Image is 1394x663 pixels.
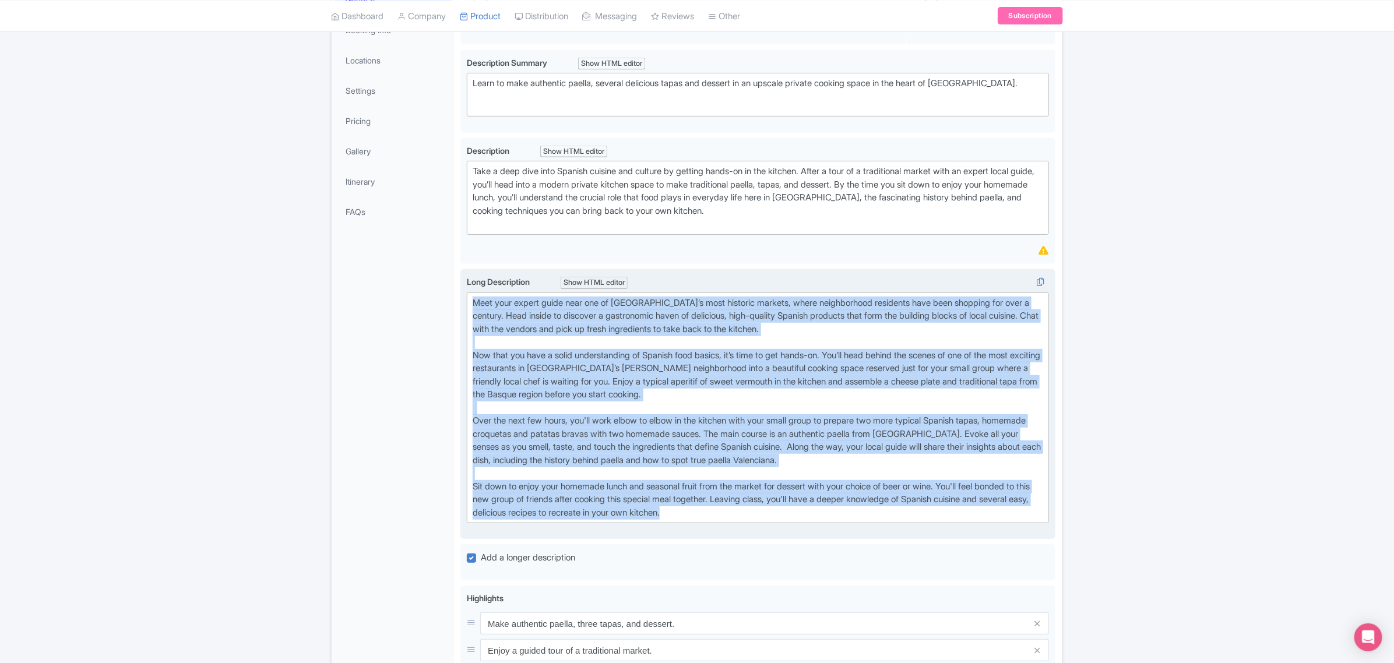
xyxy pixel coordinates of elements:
[578,58,645,70] div: Show HTML editor
[473,165,1043,231] div: Take a deep dive into Spanish cuisine and culture by getting hands-on in the kitchen. After a tou...
[334,108,450,134] a: Pricing
[467,58,549,68] span: Description Summary
[334,77,450,104] a: Settings
[481,552,575,563] span: Add a longer description
[473,77,1043,103] div: Learn to make authentic paella, several delicious tapas and dessert in an upscale private cooking...
[334,47,450,73] a: Locations
[473,297,1043,520] div: Meet your expert guide near one of [GEOGRAPHIC_DATA]’s most historic markets, where neighborhood ...
[1354,623,1382,651] div: Open Intercom Messenger
[998,7,1063,24] a: Subscription
[561,277,628,289] div: Show HTML editor
[334,138,450,164] a: Gallery
[467,593,504,603] span: Highlights
[467,277,531,287] span: Long Description
[467,146,511,156] span: Description
[334,199,450,225] a: FAQs
[334,168,450,195] a: Itinerary
[540,146,607,158] div: Show HTML editor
